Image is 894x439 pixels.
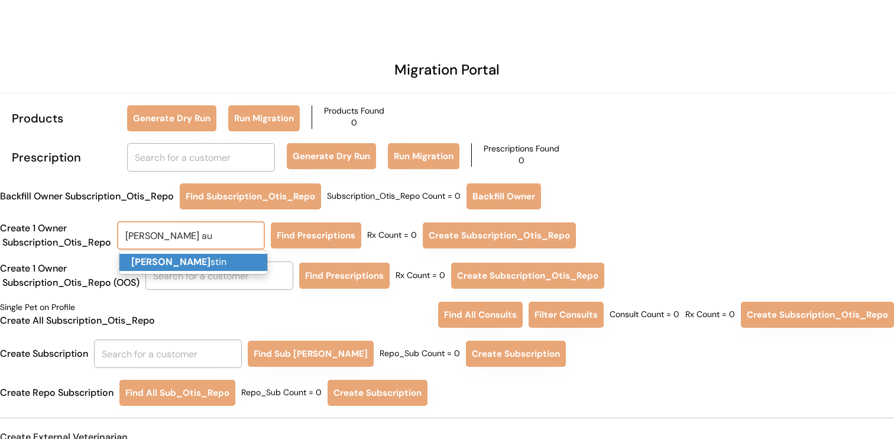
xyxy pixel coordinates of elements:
[127,105,216,131] button: Generate Dry Run
[248,341,374,367] button: Find Sub [PERSON_NAME]
[423,222,576,248] button: Create Subscription_Otis_Repo
[324,105,384,117] div: Products Found
[287,143,376,169] button: Generate Dry Run
[741,302,894,328] button: Create Subscription_Otis_Repo
[117,221,265,250] input: Search for a customer
[438,302,523,328] button: Find All Consults
[241,387,322,399] div: Repo_Sub Count = 0
[367,230,417,241] div: Rx Count = 0
[519,155,524,167] div: 0
[127,143,275,172] input: Search for a customer
[145,262,293,290] input: Search for a customer
[451,263,604,289] button: Create Subscription_Otis_Repo
[388,143,459,169] button: Run Migration
[610,309,679,321] div: Consult Count = 0
[299,263,390,289] button: Find Prescriptions
[351,117,357,129] div: 0
[685,309,735,321] div: Rx Count = 0
[271,222,361,248] button: Find Prescriptions
[328,380,427,406] button: Create Subscription
[180,183,321,209] button: Find Subscription_Otis_Repo
[396,270,445,282] div: Rx Count = 0
[327,191,461,202] div: Subscription_Otis_Repo Count = 0
[12,149,115,166] div: Prescription
[131,256,210,268] strong: [PERSON_NAME]
[467,183,541,209] button: Backfill Owner
[228,105,300,131] button: Run Migration
[466,341,566,367] button: Create Subscription
[380,348,460,360] div: Repo_Sub Count = 0
[94,340,242,368] input: Search for a customer
[529,302,604,328] button: Filter Consults
[484,143,559,155] div: Prescriptions Found
[119,380,235,406] button: Find All Sub_Otis_Repo
[394,59,500,80] div: Migration Portal
[12,109,115,127] div: Products
[119,254,267,271] p: stin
